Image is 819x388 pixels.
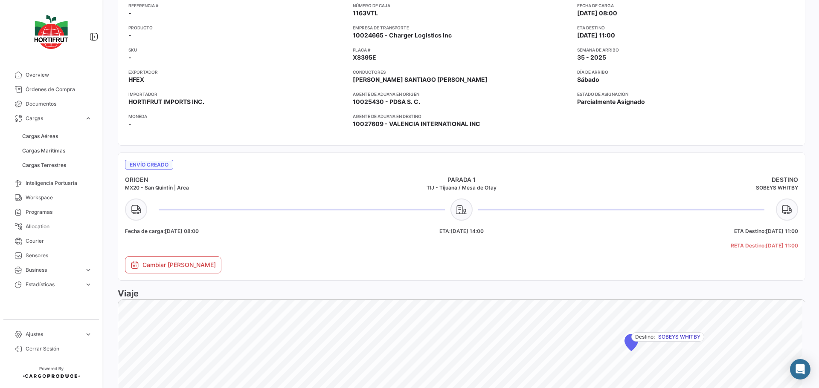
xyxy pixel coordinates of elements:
span: Envío creado [125,160,173,170]
span: [PERSON_NAME] SANTIAGO [PERSON_NAME] [353,75,488,84]
span: expand_more [84,281,92,288]
h5: RETA Destino: [574,242,798,250]
span: 10024665 - Charger Logistics Inc [353,31,452,40]
h5: ETA: [349,227,574,235]
span: Workspace [26,194,92,201]
h5: MX20 - San Quintín | Arca [125,184,349,192]
a: Programas [7,205,96,219]
a: Sensores [7,248,96,263]
app-card-info-title: Estado de Asignación [577,91,795,98]
span: 10025430 - PDSA S. C. [353,98,420,106]
span: - [128,31,131,40]
span: [DATE] 11:00 [766,242,798,249]
app-card-info-title: Moneda [128,113,346,120]
span: HORTIFRUT IMPORTS INC. [128,98,204,106]
span: expand_more [84,115,92,122]
a: Órdenes de Compra [7,82,96,97]
a: Courier [7,234,96,248]
h3: Viaje [118,287,805,299]
a: Allocation [7,219,96,234]
span: Cerrar Sesión [26,345,92,353]
span: - [128,53,131,62]
span: expand_more [84,266,92,274]
span: Sensores [26,252,92,259]
span: Órdenes de Compra [26,86,92,93]
a: Cargas Terrestres [19,159,96,172]
app-card-info-title: Producto [128,24,346,31]
app-card-info-title: SKU [128,46,346,53]
app-card-info-title: Placa # [353,46,570,53]
app-card-info-title: Referencia # [128,2,346,9]
span: SOBEYS WHITBY [658,333,700,341]
div: Map marker [624,334,638,351]
span: Cargas Aéreas [22,132,58,140]
app-card-info-title: Agente de Aduana en Destino [353,113,570,120]
span: 35 - 2025 [577,53,606,62]
h5: ETA Destino: [574,227,798,235]
span: - [128,9,131,17]
app-card-info-title: Exportador [128,69,346,75]
a: Workspace [7,190,96,205]
a: Overview [7,68,96,82]
a: Cargas Aéreas [19,130,96,143]
span: Cargas Terrestres [22,161,66,169]
span: 1163VTL [353,9,378,17]
h4: ORIGEN [125,175,349,184]
app-card-info-title: Día de Arribo [577,69,795,75]
app-card-info-title: Conductores [353,69,570,75]
h5: Fecha de carga: [125,227,349,235]
span: Parcialmente Asignado [577,98,645,106]
h5: SOBEYS WHITBY [574,184,798,192]
app-card-info-title: Fecha de carga [577,2,795,9]
span: Allocation [26,223,92,230]
button: Cambiar [PERSON_NAME] [125,256,221,273]
span: Cargas [26,115,81,122]
h4: DESTINO [574,175,798,184]
span: Inteligencia Portuaria [26,179,92,187]
app-card-info-title: ETA Destino [577,24,795,31]
app-card-info-title: Agente de Aduana en Origen [353,91,570,98]
span: - [128,120,131,128]
span: Destino: [635,333,655,341]
h5: TIJ - Tijuana / Mesa de Otay [349,184,574,192]
app-card-info-title: Importador [128,91,346,98]
span: Business [26,266,81,274]
app-card-info-title: Empresa de Transporte [353,24,570,31]
span: [DATE] 11:00 [577,31,615,40]
img: logo-hortifrut.svg [30,10,73,54]
span: Cargas Marítimas [22,147,65,155]
span: Estadísticas [26,281,81,288]
span: [DATE] 14:00 [450,228,484,234]
a: Cargas Marítimas [19,144,96,157]
span: expand_more [84,331,92,338]
a: Documentos [7,97,96,111]
span: Programas [26,208,92,216]
span: [DATE] 08:00 [577,9,617,17]
span: Overview [26,71,92,79]
span: X8395E [353,53,376,62]
span: Documentos [26,100,92,108]
app-card-info-title: Número de Caja [353,2,570,9]
span: Ajustes [26,331,81,338]
span: [DATE] 08:00 [165,228,199,234]
span: Sábado [577,75,599,84]
span: 10027609 - VALENCIA INTERNATIONAL INC [353,120,480,128]
h4: PARADA 1 [349,175,574,184]
a: Inteligencia Portuaria [7,176,96,190]
span: HFEX [128,75,144,84]
div: Abrir Intercom Messenger [790,359,810,379]
span: Courier [26,237,92,245]
app-card-info-title: Semana de Arribo [577,46,795,53]
span: [DATE] 11:00 [766,228,798,234]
